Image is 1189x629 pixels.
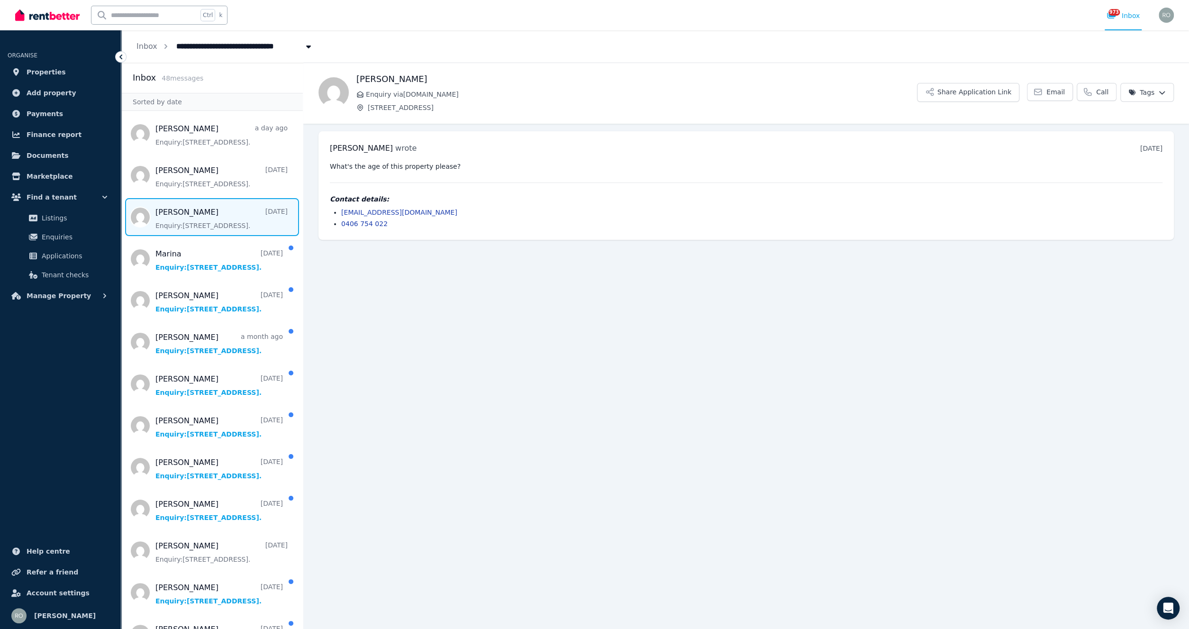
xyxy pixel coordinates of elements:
a: Email [1027,83,1073,101]
span: Refer a friend [27,566,78,578]
span: [STREET_ADDRESS] [368,103,917,112]
h4: Contact details: [330,194,1162,204]
pre: What's the age of this property please? [330,162,1162,171]
span: Finance report [27,129,82,140]
span: k [219,11,222,19]
a: Payments [8,104,113,123]
span: Account settings [27,587,90,599]
span: Enquiry via [DOMAIN_NAME] [366,90,917,99]
a: [EMAIL_ADDRESS][DOMAIN_NAME] [341,209,457,216]
img: RentBetter [15,8,80,22]
span: Find a tenant [27,191,77,203]
span: Ctrl [200,9,215,21]
span: Payments [27,108,63,119]
span: Listings [42,212,106,224]
a: [PERSON_NAME][DATE]Enquiry:[STREET_ADDRESS]. [155,207,288,230]
span: Call [1096,87,1108,97]
button: Find a tenant [8,188,113,207]
a: Marketplace [8,167,113,186]
span: Enquiries [42,231,106,243]
span: Marketplace [27,171,73,182]
a: Applications [11,246,109,265]
time: [DATE] [1140,145,1162,152]
span: Applications [42,250,106,262]
span: Help centre [27,546,70,557]
span: 48 message s [162,74,203,82]
a: [PERSON_NAME][DATE]Enquiry:[STREET_ADDRESS]. [155,374,283,397]
span: Tags [1128,88,1154,97]
a: Refer a friend [8,563,113,582]
a: Call [1077,83,1116,101]
span: wrote [395,144,417,153]
a: Account settings [8,583,113,602]
button: Manage Property [8,286,113,305]
img: Roy [11,608,27,623]
span: Add property [27,87,76,99]
span: Tenant checks [42,269,106,281]
a: Documents [8,146,113,165]
a: Marina[DATE]Enquiry:[STREET_ADDRESS]. [155,248,283,272]
span: Properties [27,66,66,78]
div: Sorted by date [121,93,303,111]
h1: [PERSON_NAME] [356,73,917,86]
nav: Breadcrumb [121,30,328,63]
a: [PERSON_NAME][DATE]Enquiry:[STREET_ADDRESS]. [155,457,283,481]
img: Roy [1159,8,1174,23]
a: [PERSON_NAME][DATE]Enquiry:[STREET_ADDRESS]. [155,540,288,564]
span: Email [1046,87,1065,97]
span: [PERSON_NAME] [34,610,96,621]
a: [PERSON_NAME][DATE]Enquiry:[STREET_ADDRESS]. [155,582,283,606]
a: Listings [11,209,109,228]
a: Inbox [136,42,157,51]
a: Tenant checks [11,265,109,284]
a: [PERSON_NAME][DATE]Enquiry:[STREET_ADDRESS]. [155,415,283,439]
a: [PERSON_NAME]a day agoEnquiry:[STREET_ADDRESS]. [155,123,288,147]
h2: Inbox [133,71,156,84]
span: Documents [27,150,69,161]
img: Betty Ma [318,77,349,108]
span: ORGANISE [8,52,37,59]
a: Finance report [8,125,113,144]
a: 0406 754 022 [341,220,388,228]
span: Manage Property [27,290,91,301]
a: [PERSON_NAME][DATE]Enquiry:[STREET_ADDRESS]. [155,499,283,522]
a: Enquiries [11,228,109,246]
a: Properties [8,63,113,82]
span: 973 [1108,9,1120,16]
div: Inbox [1107,11,1140,20]
a: [PERSON_NAME]a month agoEnquiry:[STREET_ADDRESS]. [155,332,283,356]
a: Help centre [8,542,113,561]
span: [PERSON_NAME] [330,144,393,153]
a: [PERSON_NAME][DATE]Enquiry:[STREET_ADDRESS]. [155,165,288,189]
button: Tags [1120,83,1174,102]
button: Share Application Link [917,83,1019,102]
a: [PERSON_NAME][DATE]Enquiry:[STREET_ADDRESS]. [155,290,283,314]
div: Open Intercom Messenger [1157,597,1180,620]
a: Add property [8,83,113,102]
